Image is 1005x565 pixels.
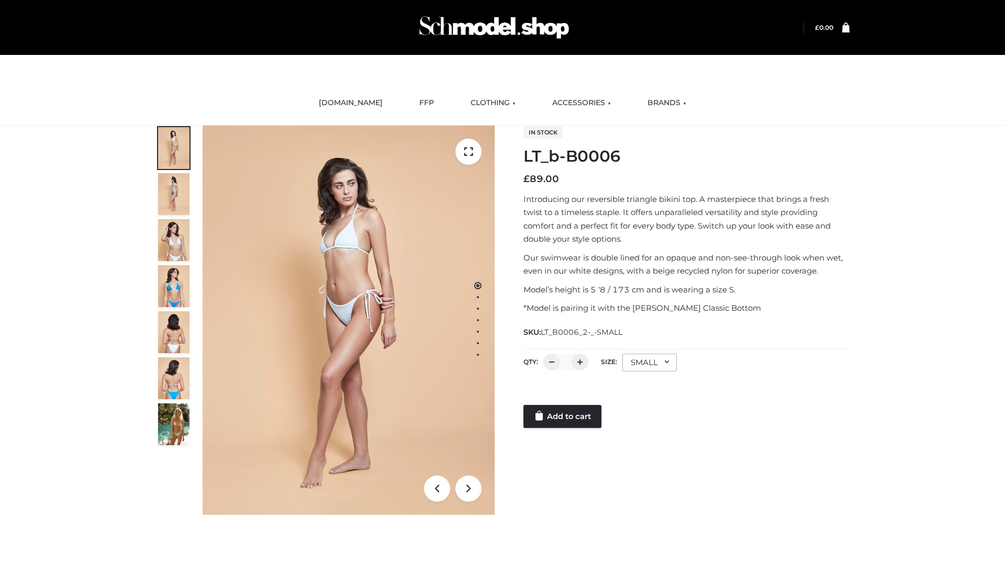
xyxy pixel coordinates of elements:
[523,405,601,428] a: Add to cart
[158,265,189,307] img: ArielClassicBikiniTop_CloudNine_AzureSky_OW114ECO_4-scaled.jpg
[815,24,833,31] bdi: 0.00
[158,219,189,261] img: ArielClassicBikiniTop_CloudNine_AzureSky_OW114ECO_3-scaled.jpg
[523,193,850,246] p: Introducing our reversible triangle bikini top. A masterpiece that brings a fresh twist to a time...
[158,403,189,445] img: Arieltop_CloudNine_AzureSky2.jpg
[815,24,833,31] a: £0.00
[158,357,189,399] img: ArielClassicBikiniTop_CloudNine_AzureSky_OW114ECO_8-scaled.jpg
[544,92,619,115] a: ACCESSORIES
[601,358,617,366] label: Size:
[158,127,189,169] img: ArielClassicBikiniTop_CloudNine_AzureSky_OW114ECO_1-scaled.jpg
[523,126,563,139] span: In stock
[158,311,189,353] img: ArielClassicBikiniTop_CloudNine_AzureSky_OW114ECO_7-scaled.jpg
[416,7,573,48] img: Schmodel Admin 964
[815,24,819,31] span: £
[411,92,442,115] a: FFP
[523,173,530,185] span: £
[158,173,189,215] img: ArielClassicBikiniTop_CloudNine_AzureSky_OW114ECO_2-scaled.jpg
[523,326,623,338] span: SKU:
[523,358,538,366] label: QTY:
[463,92,523,115] a: CLOTHING
[523,173,559,185] bdi: 89.00
[203,126,495,515] img: ArielClassicBikiniTop_CloudNine_AzureSky_OW114ECO_1
[622,354,677,371] div: SMALL
[523,283,850,297] p: Model’s height is 5 ‘8 / 173 cm and is wearing a size S.
[311,92,390,115] a: [DOMAIN_NAME]
[523,147,850,166] h1: LT_b-B0006
[523,301,850,315] p: *Model is pairing it with the [PERSON_NAME] Classic Bottom
[541,327,622,337] span: LT_B0006_2-_-SMALL
[523,251,850,278] p: Our swimwear is double lined for an opaque and non-see-through look when wet, even in our white d...
[640,92,694,115] a: BRANDS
